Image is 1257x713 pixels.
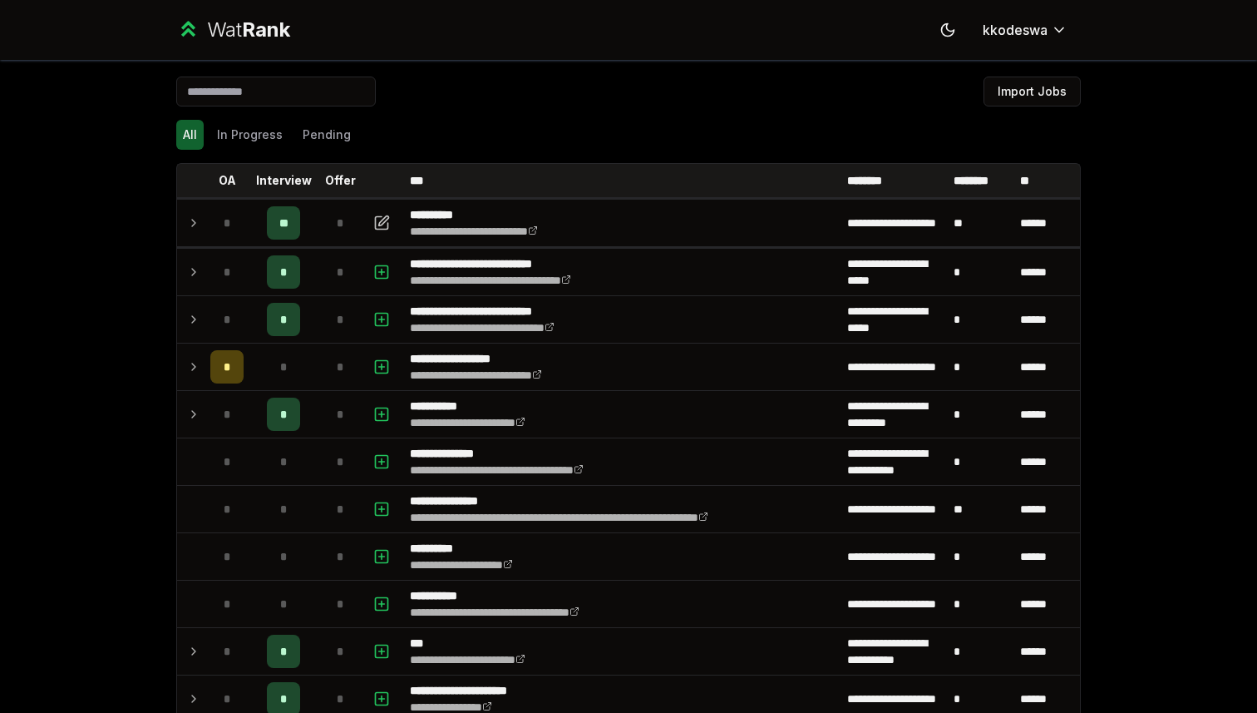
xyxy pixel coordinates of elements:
p: Interview [256,172,312,189]
button: kkodeswa [969,15,1081,45]
button: All [176,120,204,150]
p: Offer [325,172,356,189]
button: Import Jobs [983,77,1081,106]
a: WatRank [176,17,290,43]
button: Pending [296,120,357,150]
p: OA [219,172,236,189]
span: kkodeswa [983,20,1047,40]
div: Wat [207,17,290,43]
span: Rank [242,17,290,42]
button: In Progress [210,120,289,150]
